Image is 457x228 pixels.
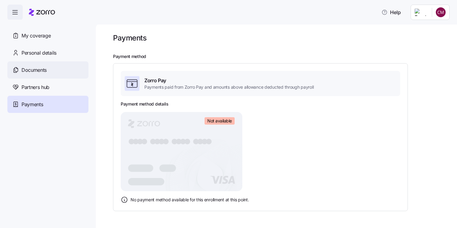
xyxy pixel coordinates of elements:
[113,33,146,43] h1: Payments
[7,44,88,61] a: Personal details
[113,54,448,60] h2: Payment method
[197,137,204,146] tspan: ●
[21,49,57,57] span: Personal details
[132,137,139,146] tspan: ●
[141,137,148,146] tspan: ●
[415,9,427,16] img: Employer logo
[205,137,213,146] tspan: ●
[175,137,182,146] tspan: ●
[436,7,446,17] img: a09ddeecface2ffd40f7697e026eddfc
[128,137,135,146] tspan: ●
[158,137,165,146] tspan: ●
[171,137,178,146] tspan: ●
[7,79,88,96] a: Partners hub
[121,101,169,107] h3: Payment method details
[144,84,314,90] span: Payments paid from Zorro Pay and amounts above allowance deducted through payroll
[162,137,170,146] tspan: ●
[21,83,49,91] span: Partners hub
[150,137,157,146] tspan: ●
[144,77,314,84] span: Zorro Pay
[154,137,161,146] tspan: ●
[193,137,200,146] tspan: ●
[381,9,401,16] span: Help
[7,27,88,44] a: My coverage
[180,137,187,146] tspan: ●
[201,137,208,146] tspan: ●
[7,96,88,113] a: Payments
[21,66,47,74] span: Documents
[131,197,249,203] span: No payment method available for this enrollment at this point.
[21,101,43,108] span: Payments
[7,61,88,79] a: Documents
[137,137,144,146] tspan: ●
[207,118,232,124] span: Not available
[21,32,51,40] span: My coverage
[184,137,191,146] tspan: ●
[377,6,406,18] button: Help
